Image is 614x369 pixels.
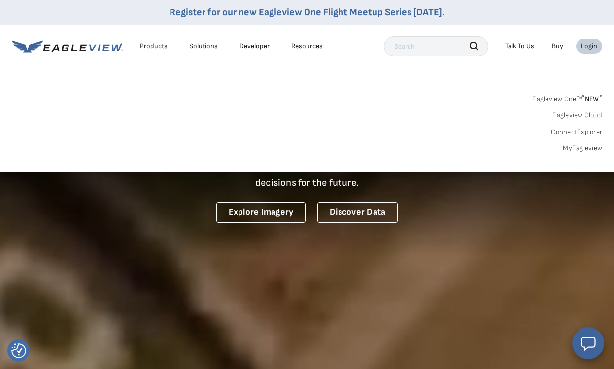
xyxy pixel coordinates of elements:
a: Explore Imagery [216,202,306,223]
a: Buy [552,42,563,51]
button: Consent Preferences [11,343,26,358]
div: Resources [291,42,323,51]
a: Discover Data [317,202,398,223]
a: Eagleview One™*NEW* [532,92,602,103]
a: ConnectExplorer [551,128,602,136]
a: Developer [239,42,270,51]
a: Eagleview Cloud [552,111,602,120]
img: Revisit consent button [11,343,26,358]
a: MyEagleview [563,144,602,153]
button: Open chat window [572,327,604,359]
div: Talk To Us [505,42,534,51]
div: Login [581,42,597,51]
a: Register for our new Eagleview One Flight Meetup Series [DATE]. [170,6,444,18]
input: Search [384,36,488,56]
div: Products [140,42,168,51]
span: NEW [582,95,602,103]
div: Solutions [189,42,218,51]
